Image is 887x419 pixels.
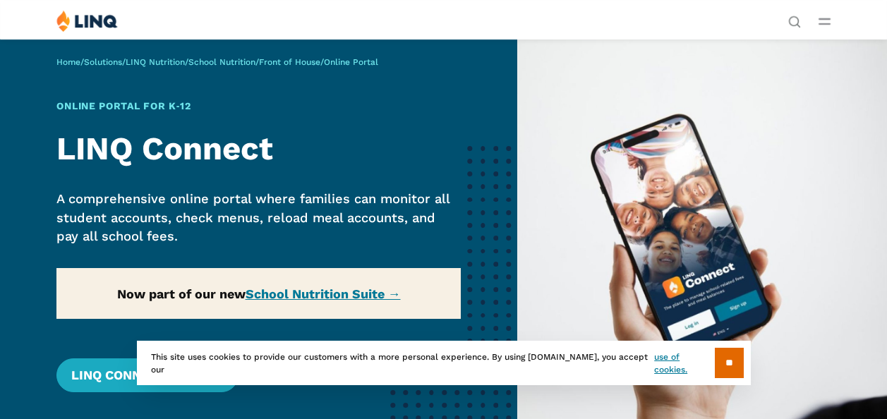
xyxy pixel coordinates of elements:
a: Solutions [84,57,122,67]
p: A comprehensive online portal where families can monitor all student accounts, check menus, reloa... [56,190,460,245]
button: Open Main Menu [819,13,831,29]
h1: Online Portal for K‑12 [56,99,460,114]
nav: Utility Navigation [788,10,801,27]
div: This site uses cookies to provide our customers with a more personal experience. By using [DOMAIN... [137,341,751,385]
button: Open Search Bar [788,14,801,27]
a: LINQ Nutrition [126,57,185,67]
a: School Nutrition [188,57,255,67]
strong: LINQ Connect [56,130,273,167]
img: LINQ | K‑12 Software [56,10,118,32]
a: Front of House [259,57,320,67]
a: use of cookies. [654,351,714,376]
span: / / / / / [56,57,378,67]
strong: Now part of our new [117,286,401,301]
span: Online Portal [324,57,378,67]
a: Home [56,57,80,67]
